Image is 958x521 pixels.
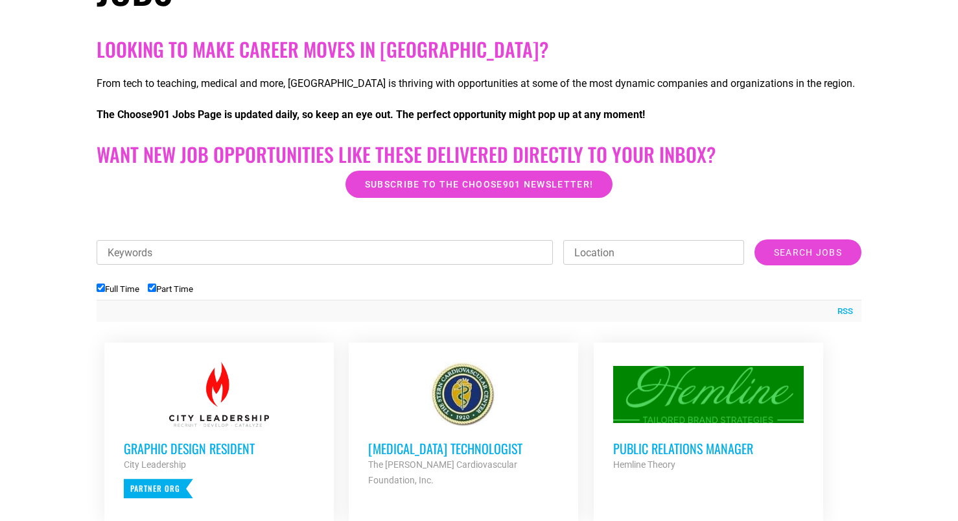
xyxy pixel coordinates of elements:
[563,240,744,265] input: Location
[349,343,578,507] a: [MEDICAL_DATA] Technologist The [PERSON_NAME] Cardiovascular Foundation, Inc.
[148,284,156,292] input: Part Time
[104,343,334,518] a: Graphic Design Resident City Leadership Partner Org
[831,305,853,318] a: RSS
[148,284,193,294] label: Part Time
[124,479,193,498] p: Partner Org
[97,284,105,292] input: Full Time
[97,284,139,294] label: Full Time
[97,108,645,121] strong: The Choose901 Jobs Page is updated daily, so keep an eye out. The perfect opportunity might pop u...
[613,459,675,470] strong: Hemline Theory
[754,239,861,265] input: Search Jobs
[365,180,593,189] span: Subscribe to the Choose901 newsletter!
[124,440,314,457] h3: Graphic Design Resident
[124,459,186,470] strong: City Leadership
[97,240,553,265] input: Keywords
[613,440,804,457] h3: Public Relations Manager
[368,459,517,485] strong: The [PERSON_NAME] Cardiovascular Foundation, Inc.
[594,343,823,492] a: Public Relations Manager Hemline Theory
[97,76,861,91] p: From tech to teaching, medical and more, [GEOGRAPHIC_DATA] is thriving with opportunities at some...
[97,38,861,61] h2: Looking to make career moves in [GEOGRAPHIC_DATA]?
[345,171,613,198] a: Subscribe to the Choose901 newsletter!
[368,440,559,457] h3: [MEDICAL_DATA] Technologist
[97,143,861,166] h2: Want New Job Opportunities like these Delivered Directly to your Inbox?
